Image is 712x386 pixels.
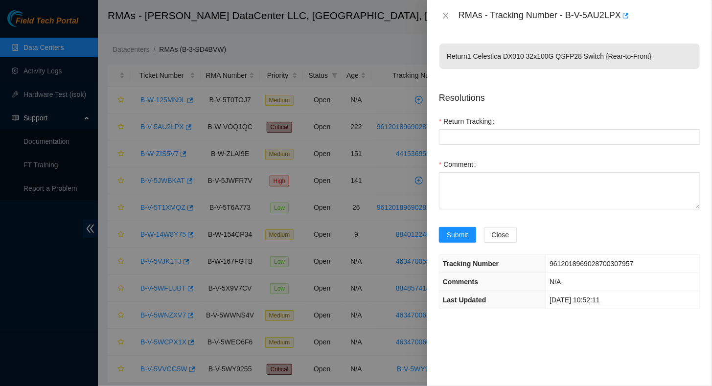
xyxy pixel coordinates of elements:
[443,296,486,304] span: Last Updated
[439,172,700,209] textarea: Comment
[439,44,700,69] p: Return 1 Celestica DX010 32x100G QSFP28 Switch {Rear-to-Front}
[550,296,599,304] span: [DATE] 10:52:11
[447,229,468,240] span: Submit
[492,229,509,240] span: Close
[442,12,450,20] span: close
[550,260,633,268] span: 9612018969028700307957
[459,8,700,23] div: RMAs - Tracking Number - B-V-5AU2LPX
[439,84,700,105] p: Resolutions
[439,129,700,145] input: Return Tracking
[443,278,478,286] span: Comments
[439,11,453,21] button: Close
[484,227,517,243] button: Close
[439,227,476,243] button: Submit
[443,260,499,268] span: Tracking Number
[550,278,561,286] span: N/A
[439,114,499,129] label: Return Tracking
[439,157,480,172] label: Comment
